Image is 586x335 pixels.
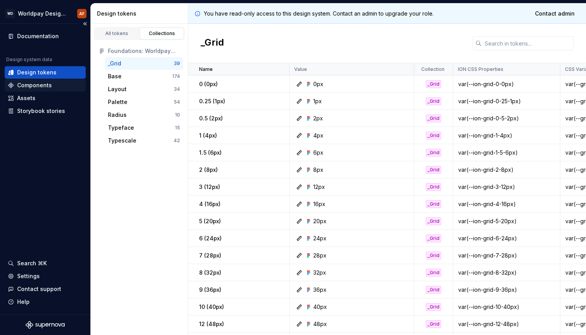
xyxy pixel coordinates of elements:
[108,60,121,67] div: _Grid
[108,72,122,80] div: Base
[421,66,445,72] p: Collection
[18,10,68,18] div: Worldpay Design System
[17,81,52,89] div: Components
[454,115,560,122] div: var(--ion-grid-0-5-2px)
[26,321,65,329] svg: Supernova Logo
[108,124,134,132] div: Typeface
[172,73,180,79] div: 174
[313,252,327,259] div: 28px
[204,10,434,18] p: You have read-only access to this design system. Contact an admin to upgrade your role.
[5,92,86,104] a: Assets
[454,252,560,259] div: var(--ion-grid-7-28px)
[105,96,183,108] button: Palette54
[454,80,560,88] div: var(--ion-grid-0-0px)
[199,303,224,311] p: 10 (40px)
[143,30,182,37] div: Collections
[199,166,218,174] p: 2 (8px)
[108,85,127,93] div: Layout
[174,138,180,144] div: 42
[199,115,223,122] p: 0․5 (2px)
[454,235,560,242] div: var(--ion-grid-6-24px)
[313,132,323,139] div: 4px
[199,132,217,139] p: 1 (4px)
[105,134,183,147] button: Typescale42
[175,112,180,118] div: 10
[530,7,580,21] a: Contact admin
[105,109,183,121] a: Radius10
[426,320,441,328] div: _Grid
[482,36,574,50] input: Search in tokens...
[199,286,221,294] p: 9 (36px)
[454,320,560,328] div: var(--ion-grid-12-48px)
[454,132,560,139] div: var(--ion-grid-1-4px)
[5,30,86,42] a: Documentation
[313,200,325,208] div: 16px
[174,86,180,92] div: 34
[199,149,222,157] p: 1․5 (6px)
[17,107,65,115] div: Storybook stories
[97,30,136,37] div: All tokens
[313,80,323,88] div: 0px
[5,105,86,117] a: Storybook stories
[2,5,89,22] button: WDWorldpay Design SystemAF
[199,66,213,72] p: Name
[426,235,441,242] div: _Grid
[199,97,225,105] p: 0․25 (1px)
[426,132,441,139] div: _Grid
[313,115,323,122] div: 2px
[175,125,180,131] div: 15
[97,10,185,18] div: Design tokens
[454,286,560,294] div: var(--ion-grid-9-36px)
[426,149,441,157] div: _Grid
[454,166,560,174] div: var(--ion-grid-2-8px)
[5,296,86,308] button: Help
[313,235,327,242] div: 24px
[313,166,323,174] div: 8px
[313,217,327,225] div: 20px
[108,111,127,119] div: Radius
[105,83,183,95] a: Layout34
[426,183,441,191] div: _Grid
[313,97,322,105] div: 1px
[17,32,59,40] div: Documentation
[426,269,441,277] div: _Grid
[454,149,560,157] div: var(--ion-grid-1-5-6px)
[454,183,560,191] div: var(--ion-grid-3-12px)
[426,217,441,225] div: _Grid
[454,200,560,208] div: var(--ion-grid-4-16px)
[17,285,61,293] div: Contact support
[199,320,224,328] p: 12 (48px)
[313,303,327,311] div: 40px
[174,99,180,105] div: 54
[6,56,52,63] div: Design system data
[426,97,441,105] div: _Grid
[17,69,56,76] div: Design tokens
[201,36,224,50] h2: _Grid
[199,252,221,259] p: 7 (28px)
[108,47,180,55] div: Foundations: Worldpay Design System
[174,60,180,67] div: 39
[426,80,441,88] div: _Grid
[108,137,136,145] div: Typescale
[105,57,183,70] button: _Grid39
[313,320,327,328] div: 48px
[105,122,183,134] a: Typeface15
[199,269,221,277] p: 8 (32px)
[313,286,327,294] div: 36px
[454,269,560,277] div: var(--ion-grid-8-32px)
[313,183,325,191] div: 12px
[454,97,560,105] div: var(--ion-grid-0-25-1px)
[199,235,222,242] p: 6 (24px)
[5,79,86,92] a: Components
[426,115,441,122] div: _Grid
[426,303,441,311] div: _Grid
[426,166,441,174] div: _Grid
[426,286,441,294] div: _Grid
[313,269,326,277] div: 32px
[199,200,221,208] p: 4 (16px)
[199,183,220,191] p: 3 (12px)
[199,217,221,225] p: 5 (20px)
